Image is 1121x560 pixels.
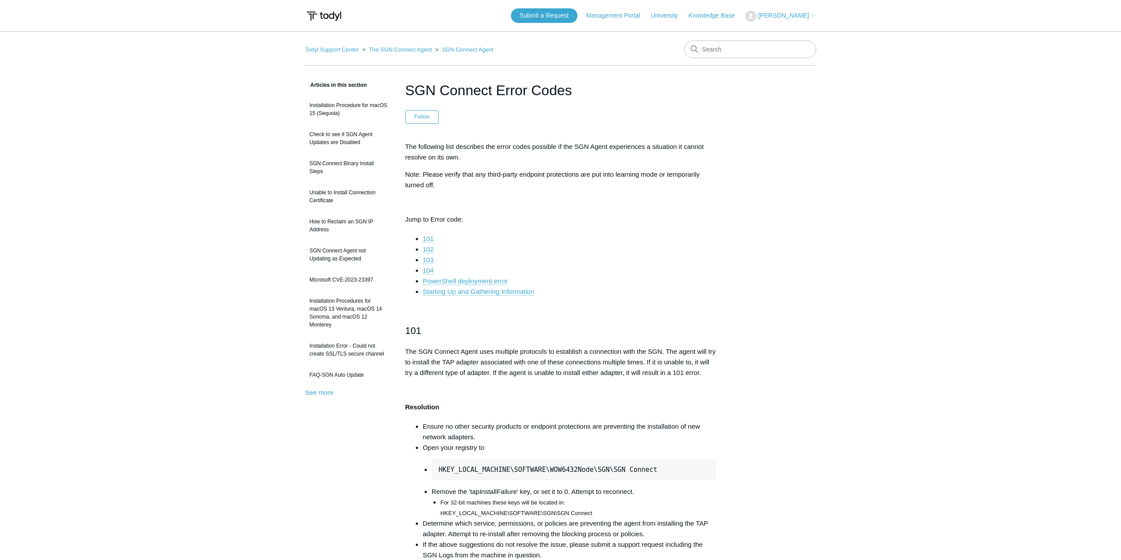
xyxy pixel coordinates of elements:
input: Search [684,41,816,58]
a: Installation Error - Could not create SSL/TLS secure channel [305,337,392,362]
a: Todyl Support Center [305,46,359,53]
a: University [651,11,686,20]
h2: 101 [405,323,716,338]
a: Starting Up and Gathering Information [423,288,534,296]
span: Articles in this section [305,82,367,88]
a: See more [305,389,334,396]
a: SGN Connect Agent [442,46,493,53]
a: Installation Procedures for macOS 13 Ventura, macOS 14 Sonoma, and macOS 12 Monterey [305,293,392,333]
p: The SGN Connect Agent uses multiple protocols to establish a connection with the SGN. The agent w... [405,346,716,378]
a: 103 [423,256,434,264]
p: Jump to Error code: [405,214,716,225]
li: Ensure no other security products or endpoint protections are preventing the installation of new ... [423,421,716,442]
a: Management Portal [586,11,649,20]
pre: HKEY_LOCAL_MACHINE\SOFTWARE\WOW6432Node\SGN\SGN Connect [432,460,716,480]
a: 101 [423,235,434,243]
span: For 32-bit machines these keys will be located in: HKEY_LOCAL_MACHINE\SOFTWARE\SGN\SGN Connect [440,499,592,516]
a: Check to see if SGN Agent Updates are Disabled [305,126,392,151]
button: [PERSON_NAME] [745,11,816,22]
li: SGN Connect Agent [433,46,493,53]
a: Submit a Request [511,8,577,23]
a: How to Reclaim an SGN IP Address [305,213,392,238]
a: 104 [423,267,434,274]
li: Determine which service, permissions, or policies are preventing the agent from installing the TA... [423,518,716,539]
a: SGN Connect Agent not Updating as Expected [305,242,392,267]
a: Knowledge Base [688,11,744,20]
h1: SGN Connect Error Codes [405,80,716,101]
li: Todyl Support Center [305,46,361,53]
a: Microsoft CVE-2023-23397 [305,271,392,288]
a: 102 [423,245,434,253]
a: SGN Connect Binary Install Steps [305,155,392,180]
li: Open your registry to [423,442,716,518]
li: The SGN Connect Agent [360,46,433,53]
span: [PERSON_NAME] [758,12,809,19]
a: The SGN Connect Agent [369,46,432,53]
p: Note: Please verify that any third-party endpoint protections are put into learning mode or tempo... [405,169,716,190]
a: Unable to Install Connection Certificate [305,184,392,209]
li: Remove the 'tapInstallFailure' key, or set it to 0. Attempt to reconnect. [432,486,716,518]
p: The following list describes the error codes possible if the SGN Agent experiences a situation it... [405,141,716,163]
a: PowerShell deployment error [423,277,508,285]
a: Installation Procedure for macOS 15 (Sequoia) [305,97,392,122]
img: Todyl Support Center Help Center home page [305,8,343,24]
a: FAQ-SGN Auto Update [305,367,392,383]
strong: Resolution [405,403,440,411]
button: Follow Article [405,110,439,123]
